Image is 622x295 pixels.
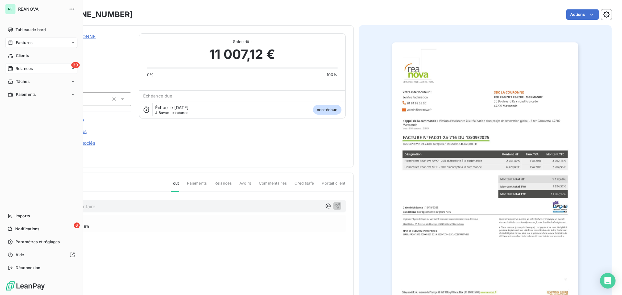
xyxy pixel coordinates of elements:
[16,265,40,271] span: Déconnexion
[327,72,338,78] span: 100%
[259,180,287,191] span: Commentaires
[61,9,133,20] h3: [PHONE_NUMBER]
[16,53,29,59] span: Clients
[147,72,154,78] span: 0%
[5,281,45,291] img: Logo LeanPay
[239,180,251,191] span: Avoirs
[16,27,46,33] span: Tableau de bord
[16,66,33,72] span: Relances
[294,180,314,191] span: Creditsafe
[147,39,338,45] span: Solde dû :
[51,41,131,46] span: 02849000
[5,250,77,260] a: Aide
[16,92,36,97] span: Paiements
[5,4,16,14] div: RE
[18,6,65,12] span: REANOVA
[313,105,341,115] span: non-échue
[155,111,189,115] span: avant échéance
[15,226,39,232] span: Notifications
[214,180,232,191] span: Relances
[16,239,60,245] span: Paramètres et réglages
[16,79,29,85] span: Tâches
[16,252,24,258] span: Aide
[16,213,30,219] span: Imports
[187,180,207,191] span: Paiements
[322,180,345,191] span: Portail client
[171,180,179,192] span: Tout
[16,40,32,46] span: Factures
[600,273,616,289] div: Open Intercom Messenger
[155,110,161,115] span: J-8
[74,222,80,228] span: 6
[566,9,599,20] button: Actions
[155,105,189,110] span: Échue le [DATE]
[71,62,80,68] span: 30
[209,45,275,64] span: 11 007,12 €
[143,93,173,98] span: Échéance due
